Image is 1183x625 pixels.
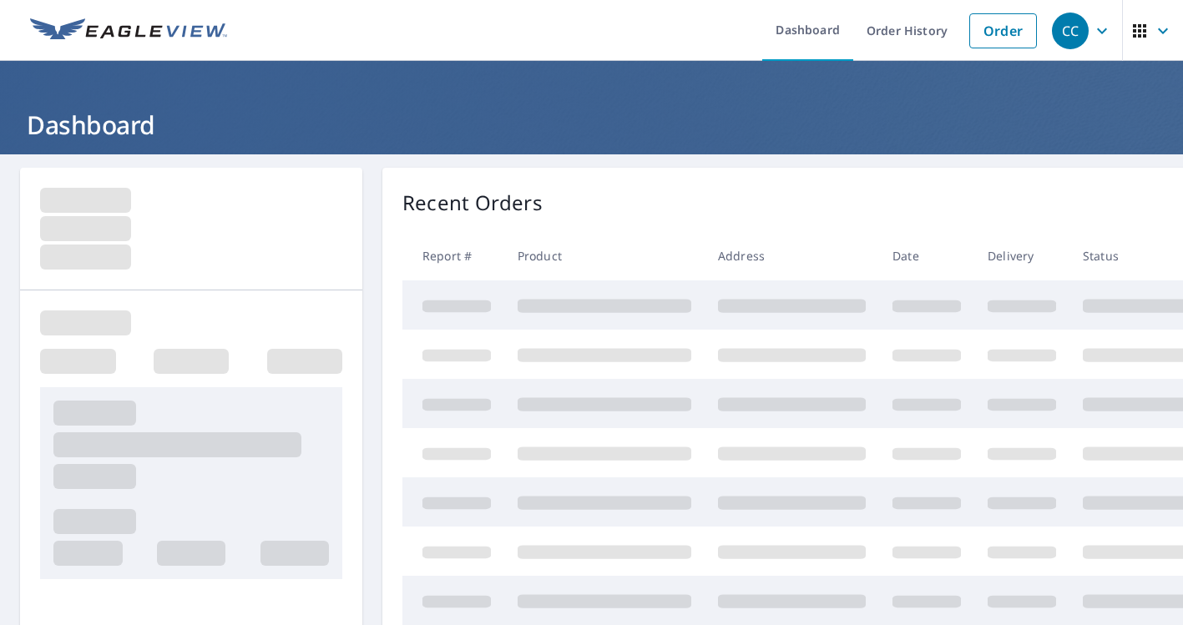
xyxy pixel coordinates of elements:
[20,108,1163,142] h1: Dashboard
[879,231,974,280] th: Date
[974,231,1069,280] th: Delivery
[504,231,705,280] th: Product
[402,231,504,280] th: Report #
[969,13,1037,48] a: Order
[1052,13,1089,49] div: CC
[402,188,543,218] p: Recent Orders
[30,18,227,43] img: EV Logo
[705,231,879,280] th: Address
